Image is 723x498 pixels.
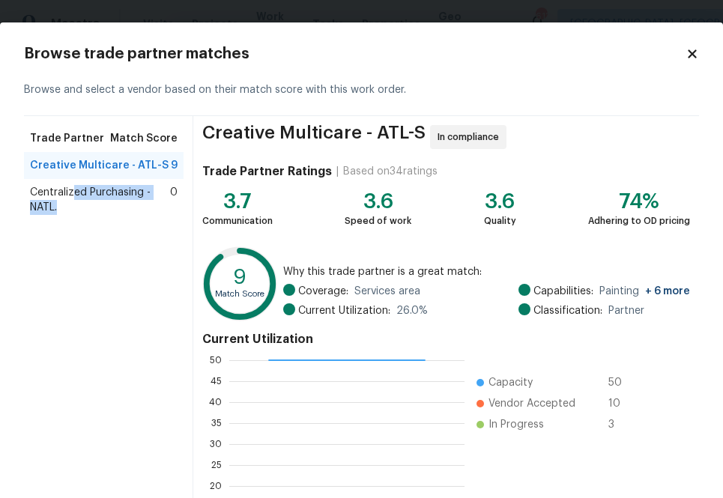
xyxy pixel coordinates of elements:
[588,194,690,209] div: 74%
[608,375,632,390] span: 50
[298,284,348,299] span: Coverage:
[215,290,264,298] text: Match Score
[233,267,246,288] text: 9
[484,213,516,228] div: Quality
[209,398,222,407] text: 40
[488,396,575,411] span: Vendor Accepted
[211,419,222,428] text: 35
[533,284,593,299] span: Capabilities:
[30,158,169,173] span: Creative Multicare - ATL-S
[211,461,222,470] text: 25
[488,417,544,432] span: In Progress
[645,286,690,297] span: + 6 more
[283,264,690,279] span: Why this trade partner is a great match:
[30,185,170,215] span: Centralized Purchasing - NATL.
[438,130,505,145] span: In compliance
[298,303,390,318] span: Current Utilization:
[396,303,428,318] span: 26.0 %
[608,396,632,411] span: 10
[533,303,602,318] span: Classification:
[210,356,222,365] text: 50
[599,284,690,299] span: Painting
[171,158,178,173] span: 9
[588,213,690,228] div: Adhering to OD pricing
[202,194,273,209] div: 3.7
[202,164,332,179] h4: Trade Partner Ratings
[345,213,411,228] div: Speed of work
[332,164,343,179] div: |
[30,131,104,146] span: Trade Partner
[345,194,411,209] div: 3.6
[211,377,222,386] text: 45
[110,131,178,146] span: Match Score
[24,46,686,61] h2: Browse trade partner matches
[24,64,699,116] div: Browse and select a vendor based on their match score with this work order.
[170,185,178,215] span: 0
[488,375,533,390] span: Capacity
[343,164,438,179] div: Based on 34 ratings
[484,194,516,209] div: 3.6
[608,303,644,318] span: Partner
[354,284,420,299] span: Services area
[210,482,222,491] text: 20
[608,417,632,432] span: 3
[202,213,273,228] div: Communication
[202,332,690,347] h4: Current Utilization
[202,125,426,149] span: Creative Multicare - ATL-S
[210,440,222,449] text: 30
